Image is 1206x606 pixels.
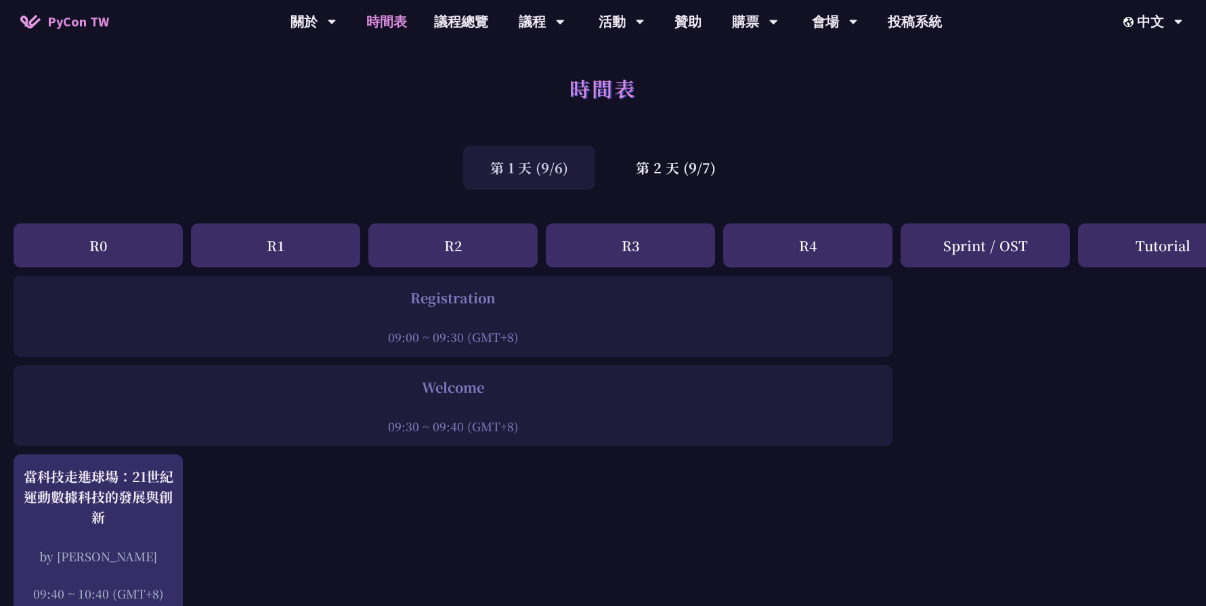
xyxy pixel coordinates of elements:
[901,223,1070,267] div: Sprint / OST
[20,548,176,565] div: by [PERSON_NAME]
[368,223,538,267] div: R2
[20,328,886,345] div: 09:00 ~ 09:30 (GMT+8)
[1123,17,1137,27] img: Locale Icon
[20,377,886,397] div: Welcome
[191,223,360,267] div: R1
[546,223,715,267] div: R3
[463,146,595,190] div: 第 1 天 (9/6)
[609,146,743,190] div: 第 2 天 (9/7)
[20,467,176,602] a: 當科技走進球場：21世紀運動數據科技的發展與創新 by [PERSON_NAME] 09:40 ~ 10:40 (GMT+8)
[20,585,176,602] div: 09:40 ~ 10:40 (GMT+8)
[7,5,123,39] a: PyCon TW
[20,15,41,28] img: Home icon of PyCon TW 2025
[20,288,886,308] div: Registration
[47,12,109,32] span: PyCon TW
[723,223,892,267] div: R4
[20,467,176,527] div: 當科技走進球場：21世紀運動數據科技的發展與創新
[14,223,183,267] div: R0
[20,418,886,435] div: 09:30 ~ 09:40 (GMT+8)
[569,68,637,108] h1: 時間表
